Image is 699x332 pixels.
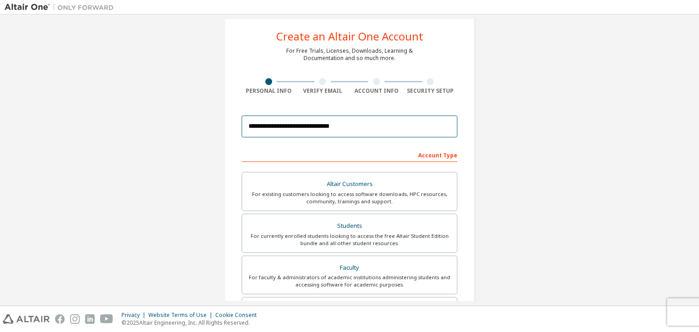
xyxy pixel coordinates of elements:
div: For Free Trials, Licenses, Downloads, Learning & Documentation and so much more. [286,47,413,62]
img: altair_logo.svg [3,314,50,324]
img: facebook.svg [55,314,65,324]
img: linkedin.svg [85,314,95,324]
div: Account Info [349,87,404,95]
div: Cookie Consent [215,312,262,319]
div: Faculty [248,262,451,274]
img: youtube.svg [100,314,113,324]
div: Altair Customers [248,178,451,191]
img: Altair One [5,3,118,12]
p: © 2025 Altair Engineering, Inc. All Rights Reserved. [122,319,262,327]
div: For currently enrolled students looking to access the free Altair Student Edition bundle and all ... [248,232,451,247]
div: Website Terms of Use [148,312,215,319]
div: For existing customers looking to access software downloads, HPC resources, community, trainings ... [248,191,451,205]
div: Students [248,220,451,232]
div: Verify Email [296,87,350,95]
div: Privacy [122,312,148,319]
div: Account Type [242,147,457,162]
img: instagram.svg [70,314,80,324]
div: Create an Altair One Account [276,31,423,42]
div: Security Setup [404,87,458,95]
div: For faculty & administrators of academic institutions administering students and accessing softwa... [248,274,451,288]
div: Personal Info [242,87,296,95]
